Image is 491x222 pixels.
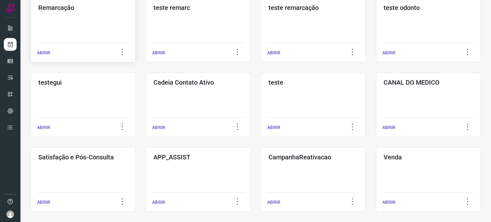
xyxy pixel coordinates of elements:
h3: Cadeia Contato Ativo [153,79,243,86]
p: ABRIR [382,199,395,206]
h3: teste [269,79,358,86]
h3: CANAL DO MEDICO [384,79,473,86]
p: ABRIR [267,199,280,206]
img: Logo [5,4,15,13]
h3: Venda [384,153,473,161]
p: ABRIR [382,50,395,56]
p: ABRIR [37,50,50,56]
h3: teste odonto [384,4,473,11]
h3: CampanhaReativacao [269,153,358,161]
h3: testegui [38,79,128,86]
p: ABRIR [152,124,165,131]
h3: teste remarcação [269,4,358,11]
p: ABRIR [382,124,395,131]
h3: APP_ASSIST [153,153,243,161]
p: ABRIR [37,199,50,206]
p: ABRIR [267,50,280,56]
h3: Satisfação e Pós-Consulta [38,153,128,161]
p: ABRIR [37,124,50,131]
p: ABRIR [152,199,165,206]
p: ABRIR [267,124,280,131]
h3: teste remarc [153,4,243,11]
img: avatar-user-boy.jpg [6,211,14,218]
p: ABRIR [152,50,165,56]
h3: Remarcação [38,4,128,11]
